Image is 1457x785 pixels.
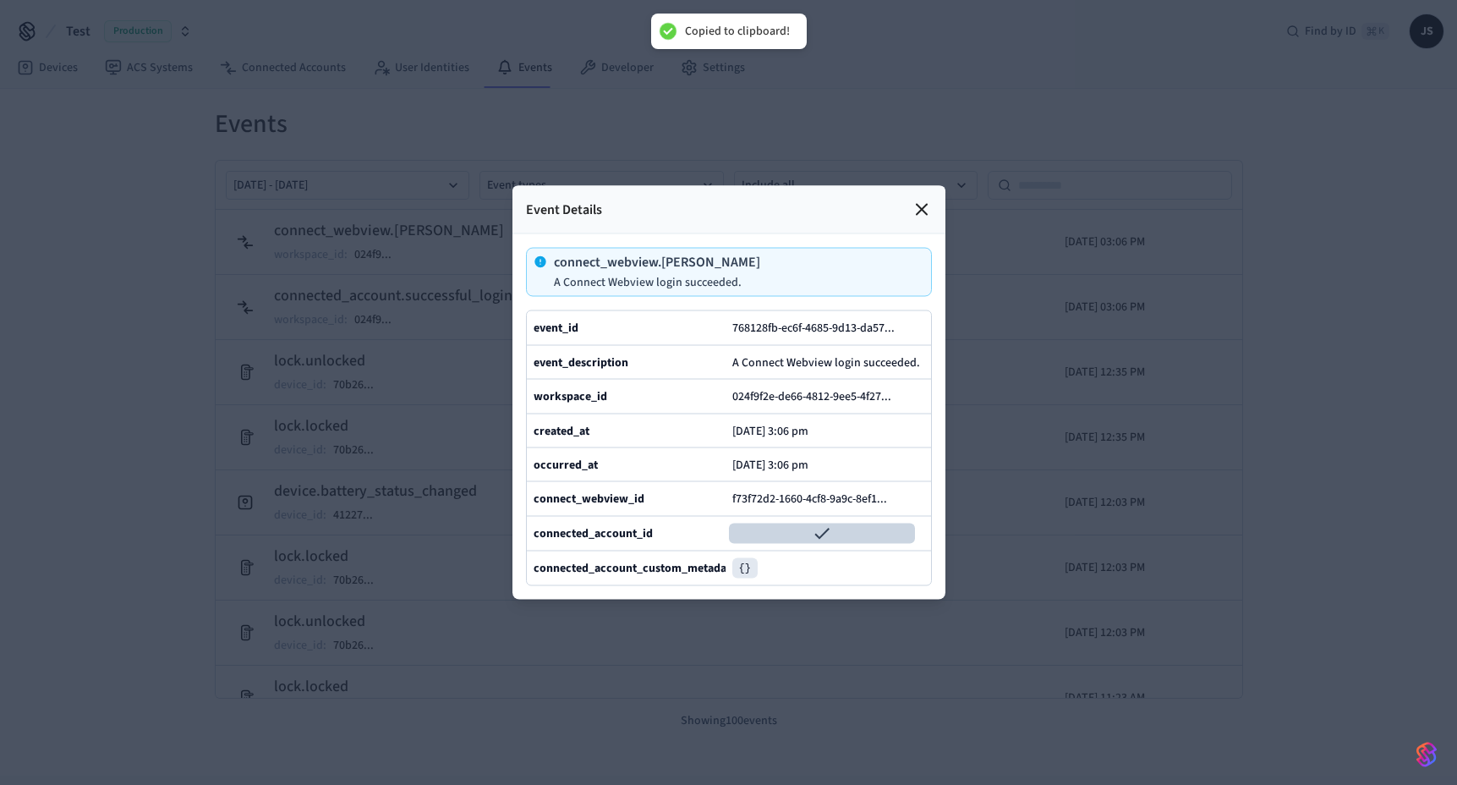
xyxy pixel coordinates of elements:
[729,318,912,338] button: 768128fb-ec6f-4685-9d13-da57...
[534,560,737,577] b: connected_account_custom_metadata
[554,276,760,289] p: A Connect Webview login succeeded.
[526,200,602,220] p: Event Details
[729,489,904,509] button: f73f72d2-1660-4cf8-9a9c-8ef1...
[534,456,598,473] b: occurred_at
[534,422,589,439] b: created_at
[534,525,653,542] b: connected_account_id
[729,387,908,407] button: 024f9f2e-de66-4812-9ee5-4f27...
[534,388,607,405] b: workspace_id
[534,320,578,337] b: event_id
[732,424,808,437] p: [DATE] 3:06 pm
[729,524,915,544] button: b559ac77-0aae-4744-bc61-10e9...
[1416,741,1437,768] img: SeamLogoGradient.69752ec5.svg
[732,354,920,371] span: A Connect Webview login succeeded.
[554,255,760,269] p: connect_webview.[PERSON_NAME]
[534,354,628,371] b: event_description
[732,458,808,471] p: [DATE] 3:06 pm
[732,558,758,579] pre: {}
[685,24,790,39] div: Copied to clipboard!
[534,491,644,508] b: connect_webview_id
